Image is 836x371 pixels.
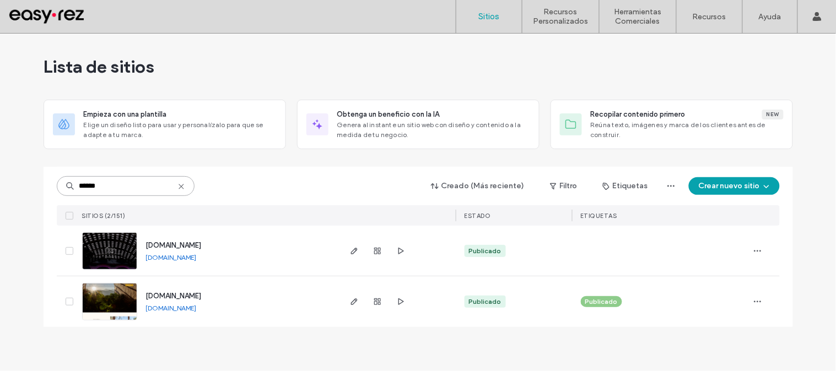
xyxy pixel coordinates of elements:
[469,246,501,256] div: Publicado
[689,177,780,195] button: Crear nuevo sitio
[24,8,54,18] span: Ayuda
[539,177,589,195] button: Filtro
[146,304,197,312] a: [DOMAIN_NAME]
[693,12,726,21] label: Recursos
[593,177,658,195] button: Etiquetas
[337,109,440,120] span: Obtenga un beneficio con la IA
[146,292,202,300] a: [DOMAIN_NAME]
[337,120,530,140] span: Genera al instante un sitio web con diseño y contenido a la medida de tu negocio.
[591,120,784,140] span: Reúna texto, imágenes y marca de los clientes antes de construir.
[146,253,197,261] a: [DOMAIN_NAME]
[762,110,784,119] div: New
[585,297,618,307] span: Publicado
[84,109,167,120] span: Empieza con una plantilla
[591,109,686,120] span: Recopilar contenido primero
[297,100,540,149] div: Obtenga un beneficio con la IAGenera al instante un sitio web con diseño y contenido a la medida ...
[82,212,126,220] span: SITIOS (2/151)
[759,12,781,21] label: Ayuda
[146,241,202,249] a: [DOMAIN_NAME]
[581,212,618,220] span: ETIQUETAS
[422,177,535,195] button: Creado (Más reciente)
[479,12,500,21] label: Sitios
[551,100,793,149] div: Recopilar contenido primeroNewReúna texto, imágenes y marca de los clientes antes de construir.
[84,120,277,140] span: Elige un diseño listo para usar y personalízalo para que se adapte a tu marca.
[44,100,286,149] div: Empieza con una plantillaElige un diseño listo para usar y personalízalo para que se adapte a tu ...
[44,56,155,78] span: Lista de sitios
[522,7,599,26] label: Recursos Personalizados
[600,7,676,26] label: Herramientas Comerciales
[465,212,491,220] span: ESTADO
[469,297,501,307] div: Publicado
